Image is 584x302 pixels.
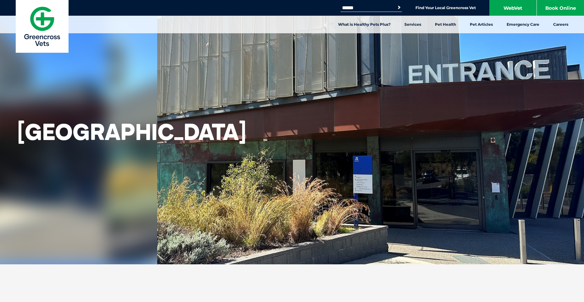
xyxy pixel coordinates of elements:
[463,16,500,33] a: Pet Articles
[428,16,463,33] a: Pet Health
[331,16,398,33] a: What is Healthy Pets Plus?
[415,5,476,10] a: Find Your Local Greencross Vet
[17,118,246,145] h1: [GEOGRAPHIC_DATA]
[500,16,546,33] a: Emergency Care
[396,4,402,11] button: Search
[546,16,575,33] a: Careers
[398,16,428,33] a: Services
